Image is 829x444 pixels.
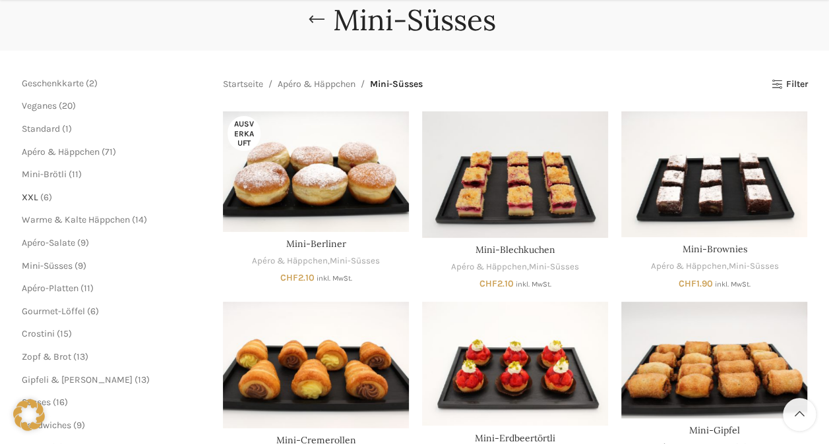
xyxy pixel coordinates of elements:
a: Apéro-Platten [22,283,78,294]
span: 13 [77,351,85,362]
a: Geschenkkarte [22,78,84,89]
span: 15 [60,328,69,339]
span: 13 [138,374,146,385]
small: inkl. MwSt. [317,274,352,283]
small: inkl. MwSt. [516,280,551,289]
span: 16 [56,397,65,408]
a: Mini-Gipfel [689,424,740,436]
a: Scroll to top button [783,398,816,431]
a: Mini-Süsses [529,261,579,273]
span: 71 [105,146,113,157]
a: Mini-Cremerollen [223,302,409,428]
span: 11 [72,169,78,180]
a: Apéro & Häppchen [451,261,527,273]
a: Mini-Süsses [330,255,380,267]
div: , [621,260,807,273]
span: Ausverkauft [228,116,261,151]
span: CHF [679,278,696,289]
small: inkl. MwSt. [715,280,751,289]
span: CHF [280,272,298,283]
a: Mini-Blechkuchen [476,244,555,256]
a: Mini-Süsses [22,260,73,271]
h1: Mini-Süsses [333,3,496,38]
a: Mini-Brownies [621,111,807,237]
span: 11 [84,283,90,294]
a: Apéro-Salate [22,237,75,248]
a: Mini-Erdbeertörtli [422,302,608,426]
div: , [223,255,409,267]
a: Crostini [22,328,55,339]
a: Mini-Brownies [682,243,747,255]
span: 9 [78,260,83,271]
a: Mini-Süsses [728,260,778,273]
bdi: 1.90 [679,278,713,289]
a: Go back [300,7,333,33]
span: 6 [44,192,49,203]
bdi: 2.10 [280,272,315,283]
a: Standard [22,123,60,134]
span: CHF [479,278,497,289]
span: 9 [77,420,82,431]
span: 14 [135,214,144,225]
a: Filter [771,79,807,90]
span: Mini-Süsses [370,77,423,92]
a: Veganes [22,100,57,111]
a: Warme & Kalte Häppchen [22,214,130,225]
span: 1 [65,123,69,134]
a: Startseite [223,77,263,92]
a: Apéro & Häppchen [650,260,726,273]
a: Gourmet-Löffel [22,306,85,317]
span: 9 [80,237,86,248]
span: 6 [90,306,96,317]
div: , [422,261,608,273]
a: Mini-Erdbeertörtli [475,432,555,444]
a: Apéro & Häppchen [22,146,100,157]
a: Gipfeli & [PERSON_NAME] [22,374,133,385]
span: 2 [89,78,94,89]
a: Apéro & Häppchen [278,77,355,92]
bdi: 2.10 [479,278,514,289]
a: Zopf & Brot [22,351,71,362]
a: XXL [22,192,38,203]
a: Mini-Berliner [223,111,409,231]
a: Mini-Gipfel [621,302,807,418]
a: Mini-Berliner [286,238,346,250]
a: Mini-Brötli [22,169,67,180]
span: 20 [62,100,73,111]
a: Mini-Blechkuchen [422,111,608,238]
nav: Breadcrumb [223,77,423,92]
a: Apéro & Häppchen [252,255,328,267]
